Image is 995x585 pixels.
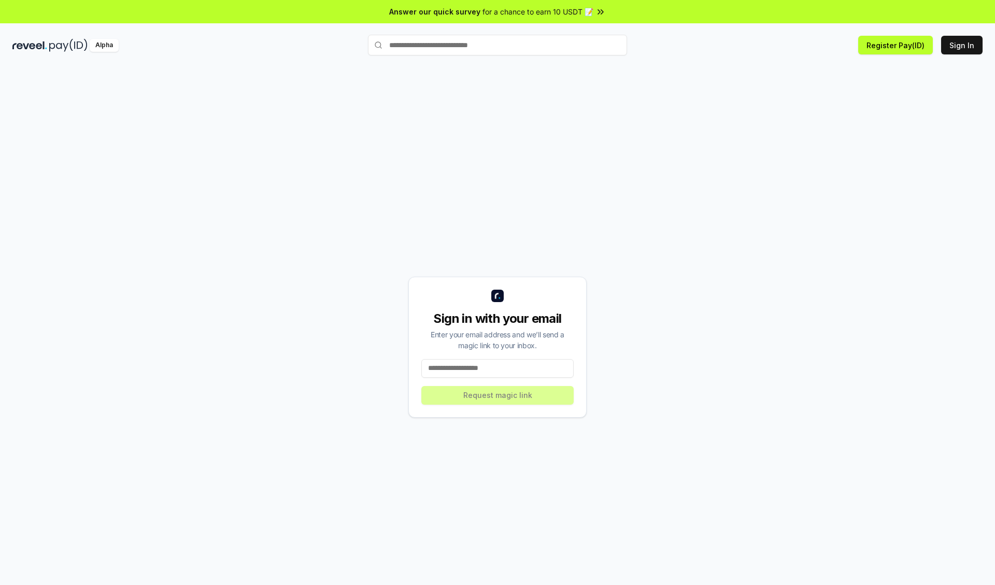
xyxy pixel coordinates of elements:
div: Enter your email address and we’ll send a magic link to your inbox. [421,329,574,351]
img: pay_id [49,39,88,52]
span: for a chance to earn 10 USDT 📝 [482,6,593,17]
span: Answer our quick survey [389,6,480,17]
img: logo_small [491,290,504,302]
div: Alpha [90,39,119,52]
button: Sign In [941,36,983,54]
button: Register Pay(ID) [858,36,933,54]
img: reveel_dark [12,39,47,52]
div: Sign in with your email [421,310,574,327]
